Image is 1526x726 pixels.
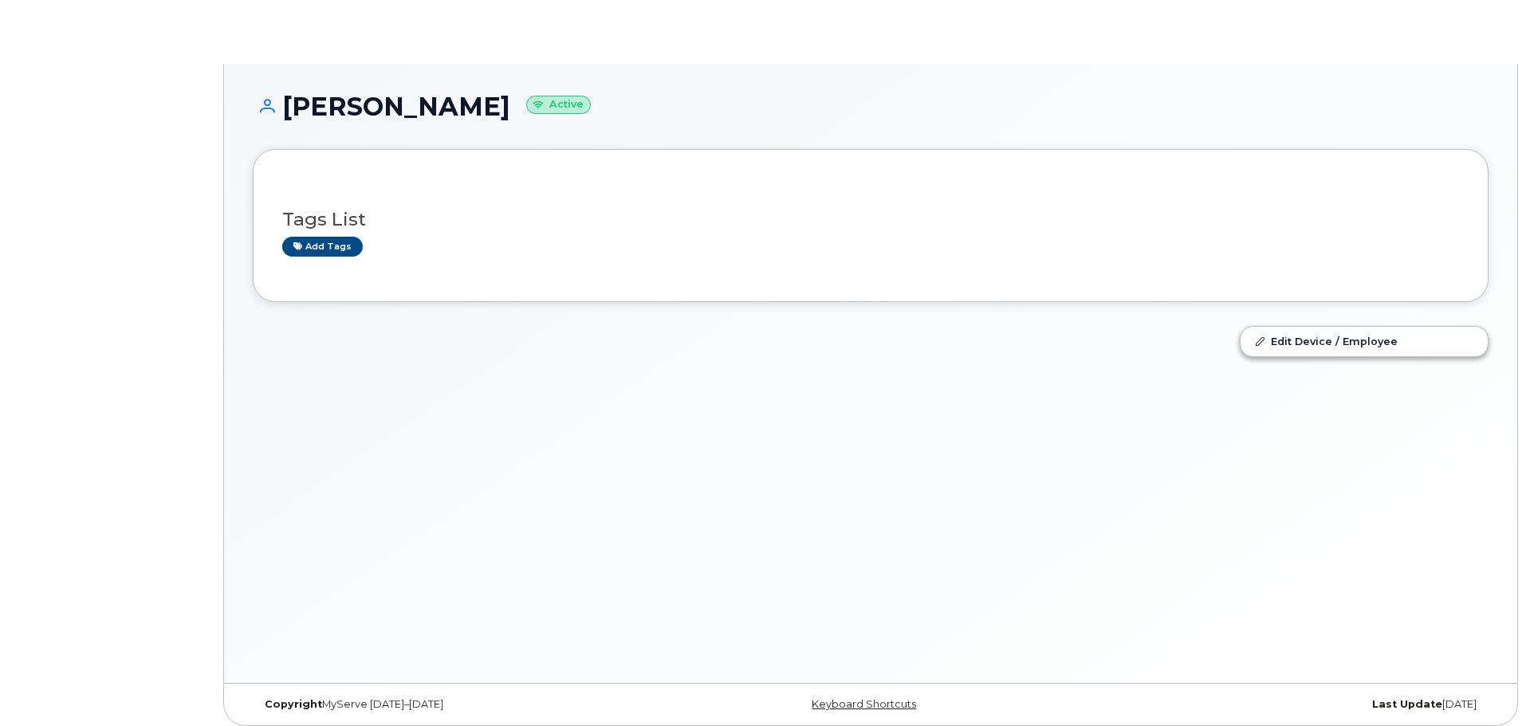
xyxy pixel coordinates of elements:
[1241,327,1488,355] a: Edit Device / Employee
[526,96,591,114] small: Active
[265,698,322,710] strong: Copyright
[282,210,1459,230] h3: Tags List
[253,92,1489,120] h1: [PERSON_NAME]
[1372,698,1442,710] strong: Last Update
[812,698,916,710] a: Keyboard Shortcuts
[1076,698,1489,711] div: [DATE]
[253,698,665,711] div: MyServe [DATE]–[DATE]
[282,237,363,257] a: Add tags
